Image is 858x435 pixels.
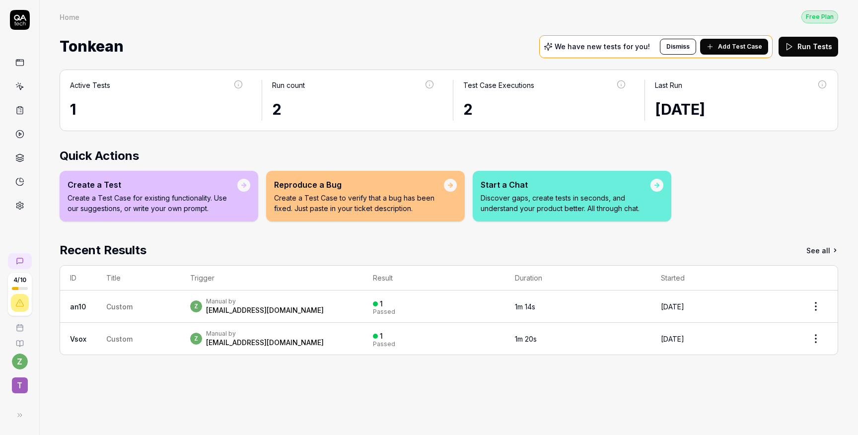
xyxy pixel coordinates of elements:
div: Create a Test [68,179,237,191]
a: an10 [70,302,86,311]
button: Dismiss [660,39,696,55]
div: 2 [272,98,435,121]
a: Documentation [4,332,35,348]
p: Create a Test Case to verify that a bug has been fixed. Just paste in your ticket description. [274,193,444,214]
div: Reproduce a Bug [274,179,444,191]
span: Tonkean [60,33,124,60]
div: 1 [380,299,383,308]
div: Home [60,12,79,22]
div: Passed [373,309,395,315]
span: z [190,333,202,345]
h2: Quick Actions [60,147,838,165]
th: ID [60,266,96,290]
button: T [4,369,35,395]
span: Custom [106,302,133,311]
div: Start a Chat [481,179,650,191]
p: Create a Test Case for existing functionality. Use our suggestions, or write your own prompt. [68,193,237,214]
p: Discover gaps, create tests in seconds, and understand your product better. All through chat. [481,193,650,214]
button: Free Plan [801,10,838,23]
a: See all [806,241,838,259]
div: 2 [463,98,627,121]
th: Duration [505,266,651,290]
div: Passed [373,341,395,347]
th: Result [363,266,505,290]
th: Trigger [180,266,363,290]
div: Run count [272,80,305,90]
div: [EMAIL_ADDRESS][DOMAIN_NAME] [206,305,324,315]
time: 1m 14s [515,302,535,311]
div: Last Run [655,80,682,90]
span: T [12,377,28,393]
div: 1 [380,332,383,341]
th: Started [651,266,794,290]
time: [DATE] [661,302,684,311]
th: Title [96,266,180,290]
span: z [190,300,202,312]
a: Book a call with us [4,316,35,332]
button: z [12,354,28,369]
span: Custom [106,335,133,343]
div: Manual by [206,330,324,338]
time: [DATE] [655,100,705,118]
time: 1m 20s [515,335,537,343]
a: Vsox [70,335,86,343]
div: Manual by [206,297,324,305]
button: Run Tests [779,37,838,57]
span: 4 / 10 [13,277,26,283]
h2: Recent Results [60,241,146,259]
div: Active Tests [70,80,110,90]
div: Test Case Executions [463,80,534,90]
button: Add Test Case [700,39,768,55]
p: We have new tests for you! [555,43,650,50]
div: [EMAIL_ADDRESS][DOMAIN_NAME] [206,338,324,348]
a: New conversation [8,253,32,269]
div: 1 [70,98,244,121]
time: [DATE] [661,335,684,343]
span: Add Test Case [718,42,762,51]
